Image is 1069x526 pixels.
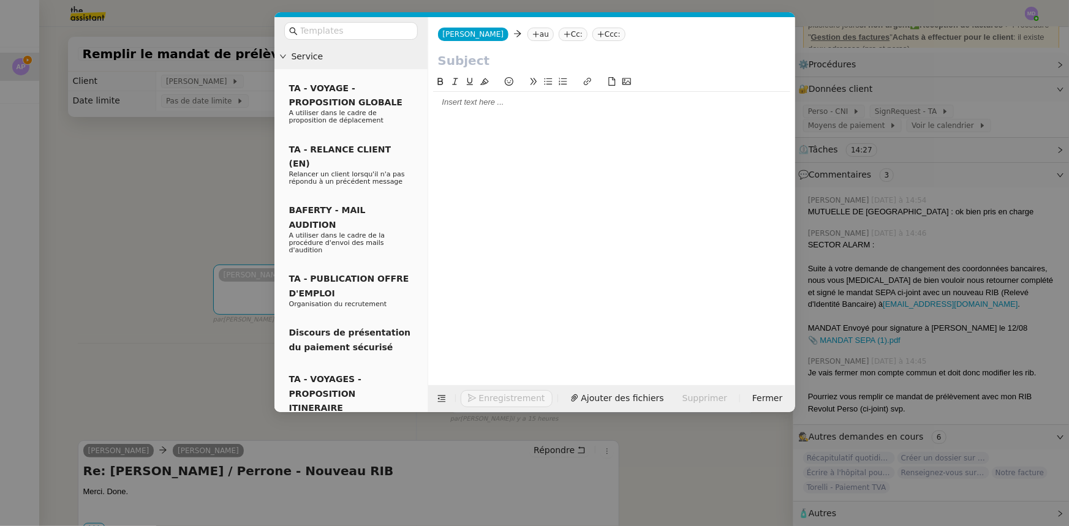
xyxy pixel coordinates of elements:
[289,328,411,351] span: Discours de présentation du paiement sécurisé
[292,50,423,64] span: Service
[752,391,782,405] span: Fermer
[581,391,664,405] span: Ajouter des fichiers
[289,83,402,107] span: TA - VOYAGE - PROPOSITION GLOBALE
[289,300,387,308] span: Organisation du recrutement
[563,390,671,407] button: Ajouter des fichiers
[274,45,428,69] div: Service
[592,28,625,41] nz-tag: Ccc:
[527,28,554,41] nz-tag: au
[289,274,409,298] span: TA - PUBLICATION OFFRE D'EMPLOI
[559,28,587,41] nz-tag: Cc:
[289,374,361,413] span: TA - VOYAGES - PROPOSITION ITINERAIRE
[300,24,410,38] input: Templates
[289,109,383,124] span: A utiliser dans le cadre de proposition de déplacement
[443,30,504,39] span: [PERSON_NAME]
[289,145,391,168] span: TA - RELANCE CLIENT (EN)
[289,170,405,186] span: Relancer un client lorsqu'il n'a pas répondu à un précédent message
[745,390,790,407] button: Fermer
[675,390,735,407] button: Supprimer
[289,231,385,254] span: A utiliser dans le cadre de la procédure d'envoi des mails d'audition
[438,51,785,70] input: Subject
[289,205,366,229] span: BAFERTY - MAIL AUDITION
[461,390,553,407] button: Enregistrement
